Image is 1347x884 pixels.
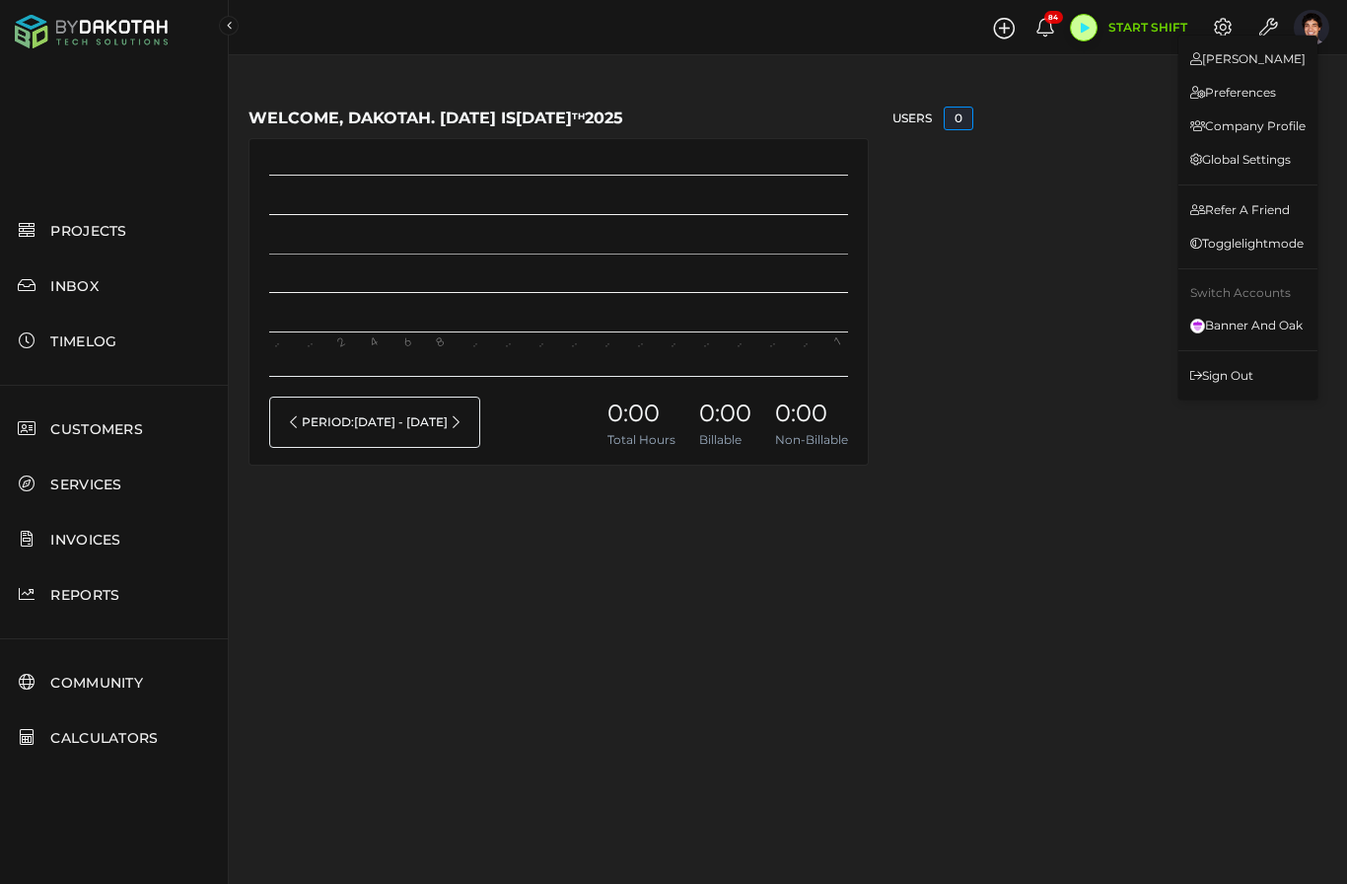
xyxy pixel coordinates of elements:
[1178,309,1317,342] a: Banner and Oak
[50,674,143,692] span: COMMUNITY
[699,431,751,449] span: Billable
[765,334,777,349] text: ..
[434,334,447,350] text: 8
[400,334,413,350] text: 6
[1294,10,1329,45] img: Https://App.bydakotah.com/Uploads/NEQP VKFS 4EYB UJS0/Dakotahblack.png
[798,334,810,349] text: ..
[633,334,645,349] text: ..
[1178,193,1317,227] a: Refer a Friend
[368,334,381,350] text: 4
[1178,42,1317,76] a: [PERSON_NAME]
[944,107,973,130] div: 0
[533,334,545,349] text: ..
[516,109,623,127] span: [DATE] 2025
[334,334,347,350] text: 2
[302,413,354,431] span: Period:
[775,396,848,431] span: 0:00
[600,334,611,349] text: ..
[1178,227,1317,260] a: Togglelightmode
[501,334,513,349] text: ..
[607,396,675,431] span: 0:00
[50,420,143,438] span: CUSTOMERS
[50,332,116,350] span: TIMELOG
[1178,76,1317,110] a: Preferences
[699,396,751,431] span: 0:00
[1190,319,1205,333] img: Https://App.bydakotah.com/Uploads/ZB2J YPNM RVCU Y8DK/Artboard%201.png
[269,334,281,349] text: ..
[50,531,120,549] span: INVOICES
[50,586,119,604] span: REPORTS
[831,334,842,349] text: 1
[567,334,579,349] text: ..
[666,334,677,349] text: ..
[269,155,848,352] svg: A chart.
[572,110,585,121] sup: th
[775,431,848,449] span: Non-Billable
[607,431,675,449] span: Total Hours
[1178,359,1317,393] a: Sign out
[1294,10,1329,45] span: Profile
[1178,110,1317,143] a: Company Profile
[1108,18,1187,37] span: Start Shift
[1241,236,1268,251] span: light
[892,107,1327,130] div: Users
[1178,143,1317,177] a: Global Settings
[699,334,711,349] text: ..
[248,107,869,130] h5: Welcome, Dakotah. [DATE] is
[467,334,479,349] text: ..
[50,277,99,295] span: INBOX
[303,334,315,349] text: ..
[354,413,448,431] span: [DATE] - [DATE]
[50,729,158,747] span: CALCULATORS
[50,222,126,240] span: PROJECTS
[732,334,744,349] text: ..
[50,476,121,493] span: SERVICES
